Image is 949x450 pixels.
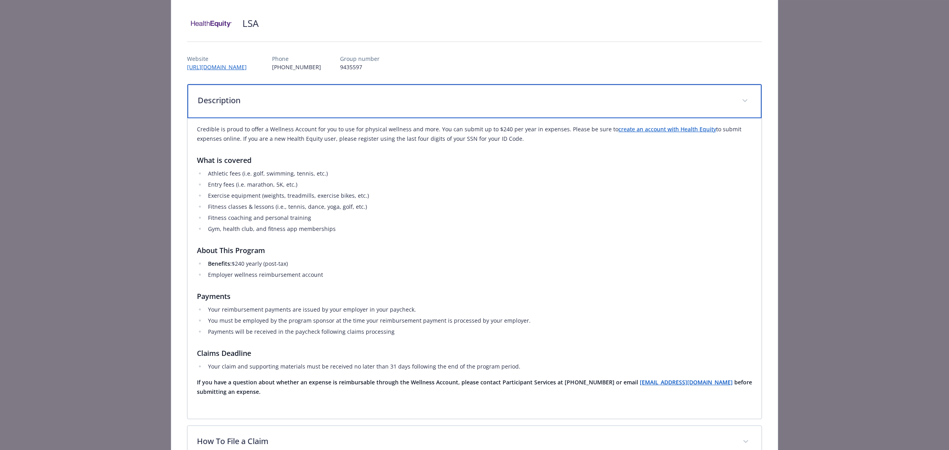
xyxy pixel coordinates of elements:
div: Description [187,118,762,419]
li: You must be employed by the program sponsor at the time your reimbursement payment is processed b... [206,316,752,325]
li: Payments will be received in the paycheck following claims processing [206,327,752,337]
p: Website [187,55,253,63]
h3: Payments [197,291,752,302]
li: Fitness coaching and personal training [206,213,752,223]
h3: Claims Deadline [197,348,752,359]
h3: About This Program [197,245,752,256]
h3: What is covered [197,155,752,166]
strong: before submitting an expense. [197,378,752,395]
li: Entry fees (i.e. marathon, 5K, etc.) [206,180,752,189]
li: Exercise equipment (weights, treadmills, exercise bikes, etc.) [206,191,752,200]
strong: If you have a question about whether an expense is reimbursable through the Wellness Account, ple... [197,378,638,386]
p: Group number [340,55,380,63]
a: create an account with Health Equity [618,125,716,133]
li: Employer wellness reimbursement account [206,270,752,280]
li: Your reimbursement payments are issued by your employer in your paycheck. [206,305,752,314]
a: [EMAIL_ADDRESS][DOMAIN_NAME] [640,378,733,386]
p: Description [198,95,732,106]
div: Description [187,84,762,118]
li: Gym, health club, and fitness app memberships [206,224,752,234]
p: [PHONE_NUMBER] [272,63,321,71]
li: Your claim and supporting materials must be received no later than 31 days following the end of t... [206,362,752,371]
p: Credible is proud to offer a Wellness Account for you to use for physical wellness and more. You ... [197,125,752,144]
img: Health Equity [187,11,234,35]
p: 9435597 [340,63,380,71]
p: Phone [272,55,321,63]
p: How To File a Claim [197,435,733,447]
strong: Benefits: [208,260,232,267]
li: Fitness classes & lessons (i.e., tennis, dance, yoga, golf, etc.) [206,202,752,212]
h2: LSA [242,17,259,30]
li: Athletic fees (i.e. golf, swimming, tennis, etc.) [206,169,752,178]
li: $240 yearly (post-tax) [206,259,752,268]
a: [URL][DOMAIN_NAME] [187,63,253,71]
